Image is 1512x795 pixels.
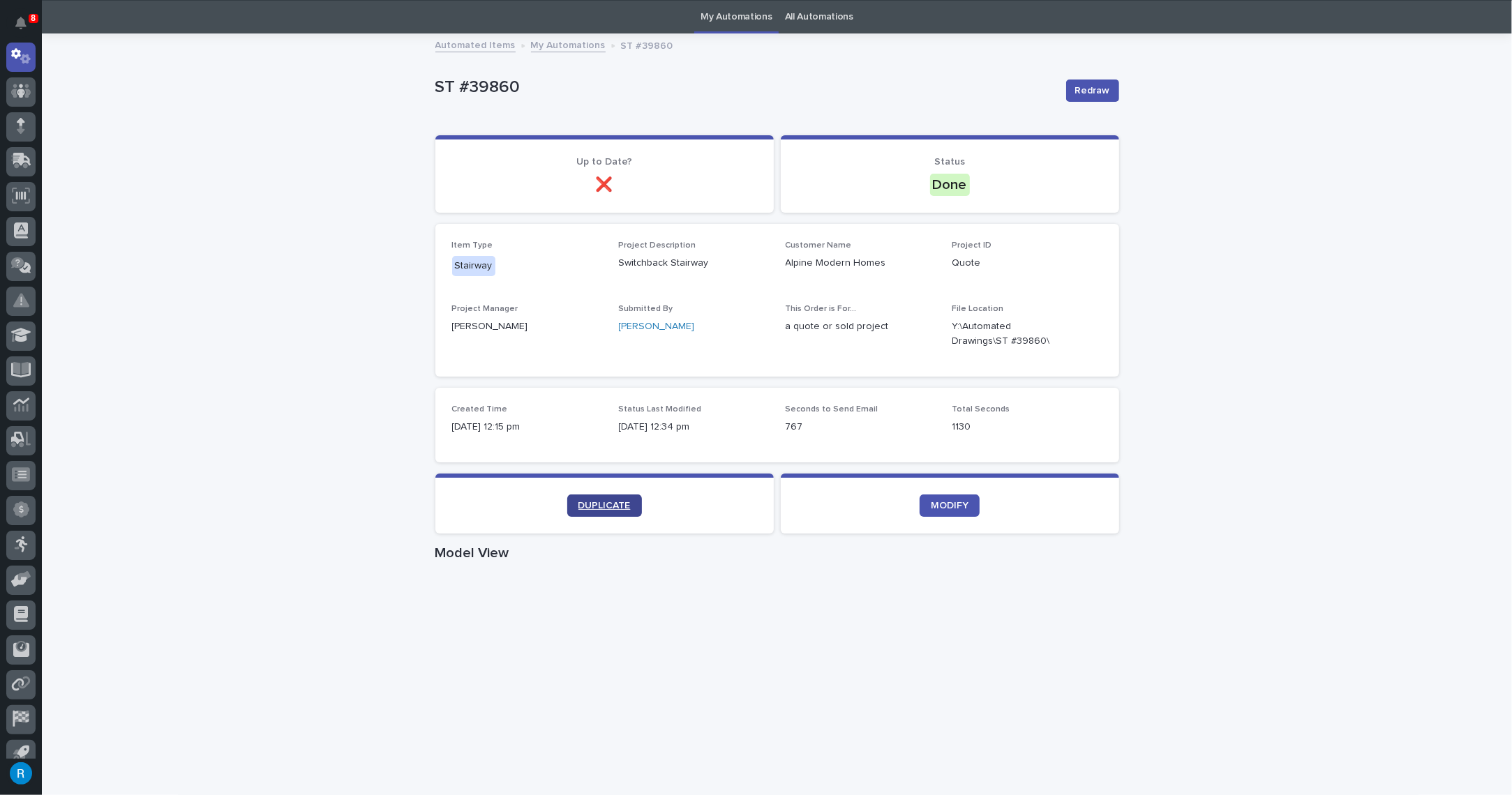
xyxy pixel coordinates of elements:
[952,256,1102,271] p: Quote
[17,17,36,39] div: Notifications8
[435,36,516,52] a: Automated Items
[452,176,757,193] p: ❌
[619,305,673,313] span: Submitted By
[31,13,36,23] p: 8
[452,319,602,334] p: [PERSON_NAME]
[1075,84,1110,98] span: Redraw
[952,241,992,250] span: Project ID
[531,36,606,52] a: My Automations
[576,157,632,167] span: Up to Date?
[435,77,1055,98] p: ST #39860
[785,1,853,33] a: All Automations
[786,305,857,313] span: This Order is For...
[621,37,673,52] p: ST #39860
[930,174,970,196] div: Done
[619,256,769,271] p: Switchback Stairway
[952,405,1010,414] span: Total Seconds
[452,420,602,434] p: [DATE] 12:15 pm
[786,405,878,414] span: Seconds to Send Email
[6,759,36,788] button: users-avatar
[952,305,1004,313] span: File Location
[619,405,702,414] span: Status Last Modified
[786,256,936,271] p: Alpine Modern Homes
[786,420,936,434] p: 767
[952,420,1102,434] p: 1130
[786,319,936,334] p: a quote or sold project
[931,501,968,510] span: MODIFY
[934,157,965,167] span: Status
[1066,79,1119,102] button: Redraw
[452,405,508,414] span: Created Time
[952,319,1069,349] : Y:\Automated Drawings\ST #39860\
[435,545,1119,561] h1: Model View
[452,241,493,250] span: Item Type
[619,420,769,434] p: [DATE] 12:34 pm
[6,8,36,38] button: Notifications
[701,1,772,33] a: My Automations
[619,319,695,334] a: [PERSON_NAME]
[452,256,495,276] div: Stairway
[786,241,852,250] span: Customer Name
[567,494,642,517] a: DUPLICATE
[920,494,980,517] a: MODIFY
[452,305,518,313] span: Project Manager
[619,241,696,250] span: Project Description
[578,501,631,510] span: DUPLICATE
